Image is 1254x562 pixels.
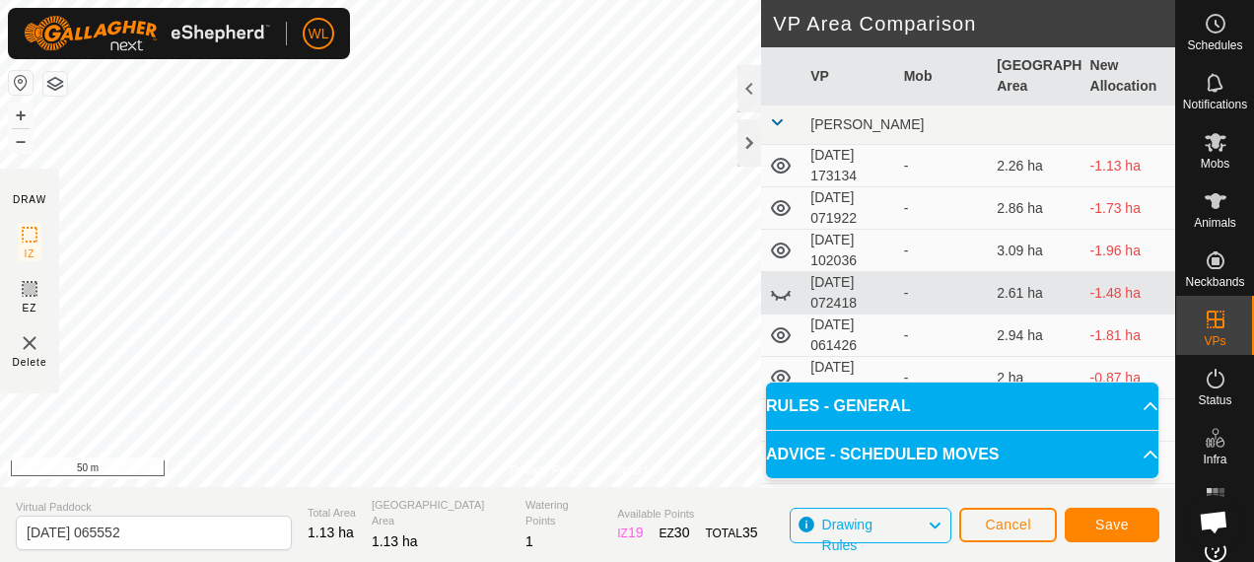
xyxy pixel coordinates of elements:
img: VP [18,331,41,355]
span: Animals [1194,217,1236,229]
span: Available Points [617,506,757,523]
span: Schedules [1187,39,1242,51]
div: - [904,241,981,261]
td: [DATE] 062028 [802,484,895,527]
span: EZ [23,301,37,316]
span: Total Area [308,505,356,522]
span: 1.13 ha [372,533,418,549]
td: [DATE] 072418 [802,272,895,315]
span: 35 [742,525,758,540]
button: Cancel [959,508,1057,542]
td: -1.02 ha [1082,484,1175,527]
span: 1.13 ha [308,525,354,540]
span: Save [1095,517,1129,532]
p-accordion-header: RULES - GENERAL [766,383,1158,430]
span: Virtual Paddock [16,499,292,516]
div: - [904,198,981,219]
td: -1.13 ha [1082,145,1175,187]
button: Save [1065,508,1159,542]
span: Mobs [1201,158,1229,170]
img: Gallagher Logo [24,16,270,51]
td: [DATE] 173134 [802,145,895,187]
button: + [9,104,33,127]
div: - [904,156,981,176]
span: RULES - GENERAL [766,394,911,418]
div: - [904,368,981,388]
td: 2.86 ha [989,187,1081,230]
span: Delete [13,355,47,370]
div: TOTAL [705,523,757,543]
span: Heatmap [1191,513,1239,525]
td: [DATE] 071922 [802,187,895,230]
span: WL [309,24,329,44]
td: -1.96 ha [1082,230,1175,272]
span: Neckbands [1185,276,1244,288]
span: Infra [1203,454,1226,465]
span: [GEOGRAPHIC_DATA] Area [372,497,510,529]
td: -1.48 ha [1082,272,1175,315]
span: IZ [25,246,35,261]
span: Watering Points [525,497,601,529]
div: Open chat [1187,495,1240,548]
h2: VP Area Comparison [773,12,1175,35]
th: Mob [896,47,989,105]
a: Contact Us [607,461,665,479]
td: 3.09 ha [989,230,1081,272]
span: 30 [674,525,690,540]
th: [GEOGRAPHIC_DATA] Area [989,47,1081,105]
td: [DATE] 071806 [802,357,895,399]
td: [DATE] 102036 [802,230,895,272]
td: 2.61 ha [989,272,1081,315]
td: 2.94 ha [989,315,1081,357]
span: ADVICE - SCHEDULED MOVES [766,443,999,466]
p-accordion-header: ADVICE - SCHEDULED MOVES [766,431,1158,478]
td: -0.87 ha [1082,357,1175,399]
span: Notifications [1183,99,1247,110]
button: – [9,129,33,153]
span: 19 [628,525,644,540]
span: [PERSON_NAME] [810,116,924,132]
td: 2.26 ha [989,145,1081,187]
td: 2 ha [989,357,1081,399]
button: Map Layers [43,72,67,96]
td: -1.73 ha [1082,187,1175,230]
th: VP [802,47,895,105]
div: - [904,325,981,346]
a: Privacy Policy [510,461,584,479]
span: Status [1198,394,1231,406]
div: DRAW [13,192,46,207]
div: IZ [617,523,643,543]
td: [DATE] 061426 [802,315,895,357]
td: -1.81 ha [1082,315,1175,357]
button: Reset Map [9,71,33,95]
th: New Allocation [1082,47,1175,105]
div: - [904,283,981,304]
span: Drawing Rules [822,517,872,553]
td: 2.15 ha [989,484,1081,527]
span: 1 [525,533,533,549]
div: EZ [660,523,690,543]
span: VPs [1204,335,1225,347]
span: Cancel [985,517,1031,532]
